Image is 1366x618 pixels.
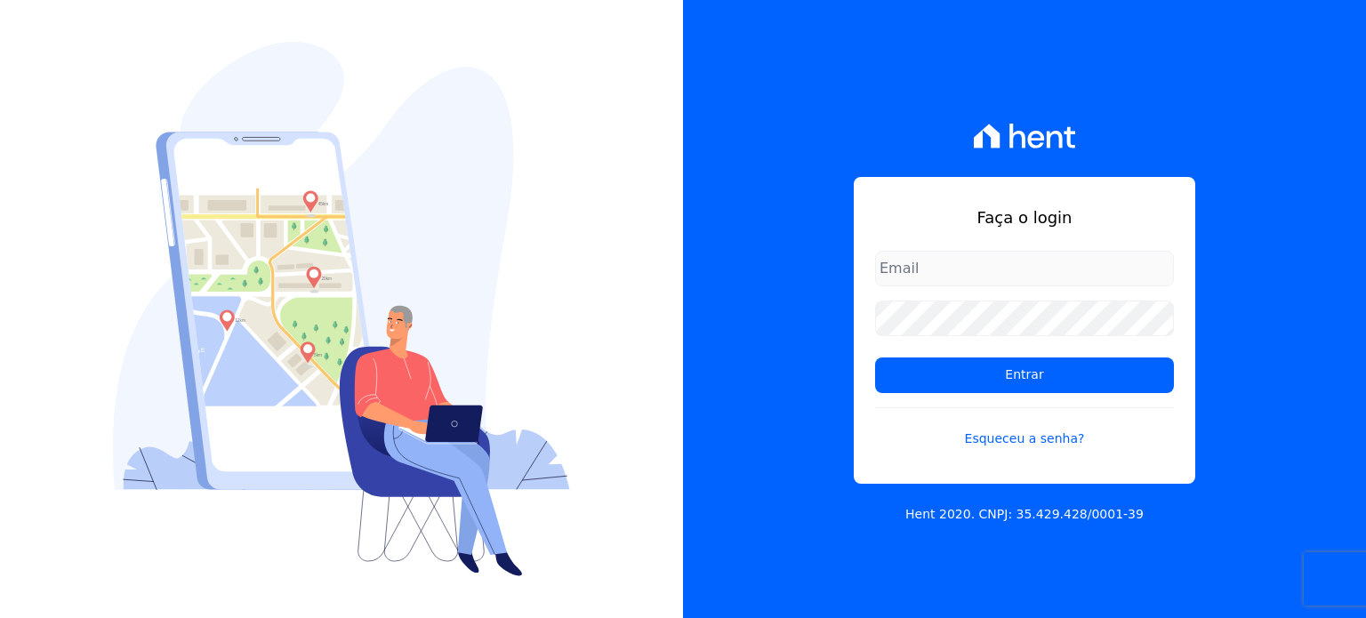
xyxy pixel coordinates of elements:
[905,505,1144,524] p: Hent 2020. CNPJ: 35.429.428/0001-39
[875,251,1174,286] input: Email
[875,357,1174,393] input: Entrar
[875,407,1174,448] a: Esqueceu a senha?
[875,205,1174,229] h1: Faça o login
[113,42,570,576] img: Login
